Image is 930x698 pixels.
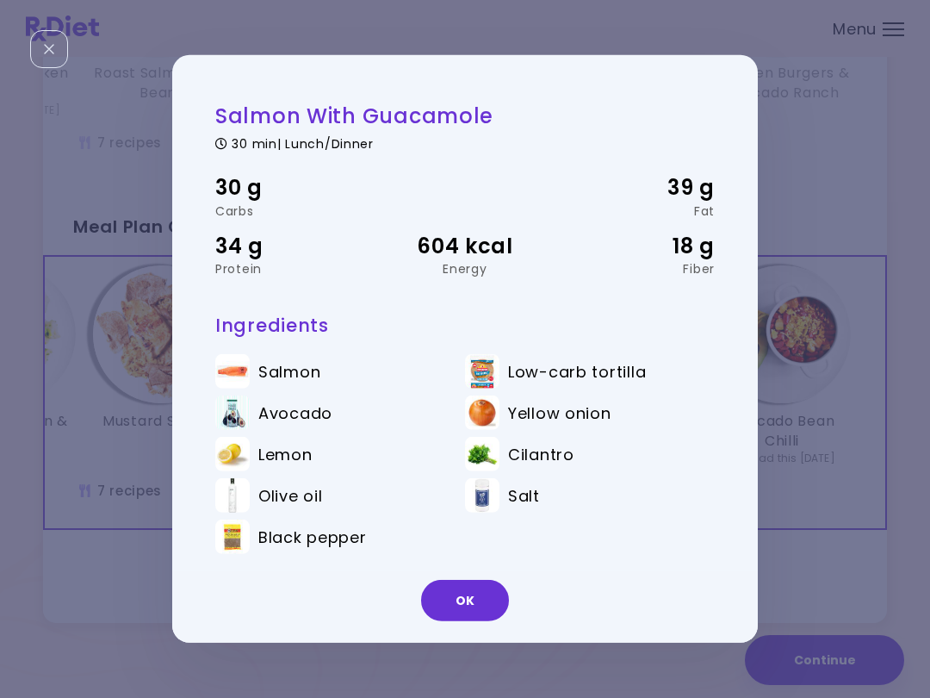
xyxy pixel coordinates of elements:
[258,403,332,422] span: Avocado
[258,527,367,546] span: Black pepper
[508,403,611,422] span: Yellow onion
[215,229,381,262] div: 34 g
[421,580,509,621] button: OK
[215,263,381,275] div: Protein
[508,362,646,381] span: Low-carb tortilla
[30,30,68,68] div: Close
[215,171,381,204] div: 30 g
[258,362,320,381] span: Salmon
[508,486,540,505] span: Salt
[381,263,548,275] div: Energy
[215,103,715,129] h2: Salmon With Guacamole
[508,445,574,464] span: Cilantro
[258,486,322,505] span: Olive oil
[549,204,715,216] div: Fat
[215,204,381,216] div: Carbs
[549,229,715,262] div: 18 g
[549,263,715,275] div: Fiber
[215,314,715,337] h3: Ingredients
[549,171,715,204] div: 39 g
[215,134,715,150] div: 30 min | Lunch/Dinner
[258,445,313,464] span: Lemon
[381,229,548,262] div: 604 kcal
